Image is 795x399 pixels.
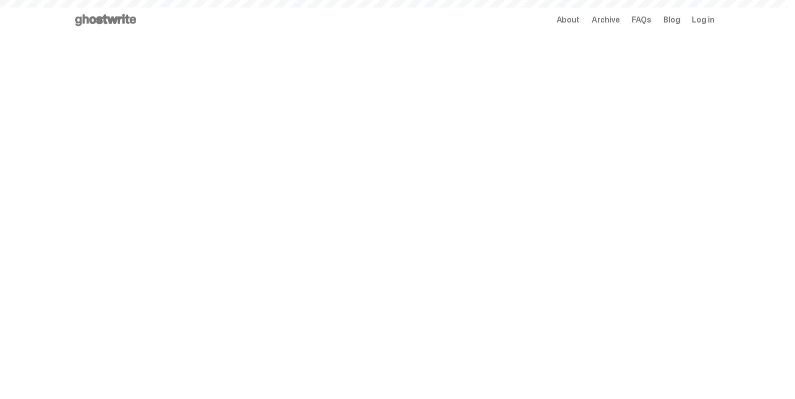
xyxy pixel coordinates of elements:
[692,16,714,24] a: Log in
[663,16,680,24] a: Blog
[557,16,580,24] a: About
[632,16,651,24] a: FAQs
[592,16,620,24] a: Archive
